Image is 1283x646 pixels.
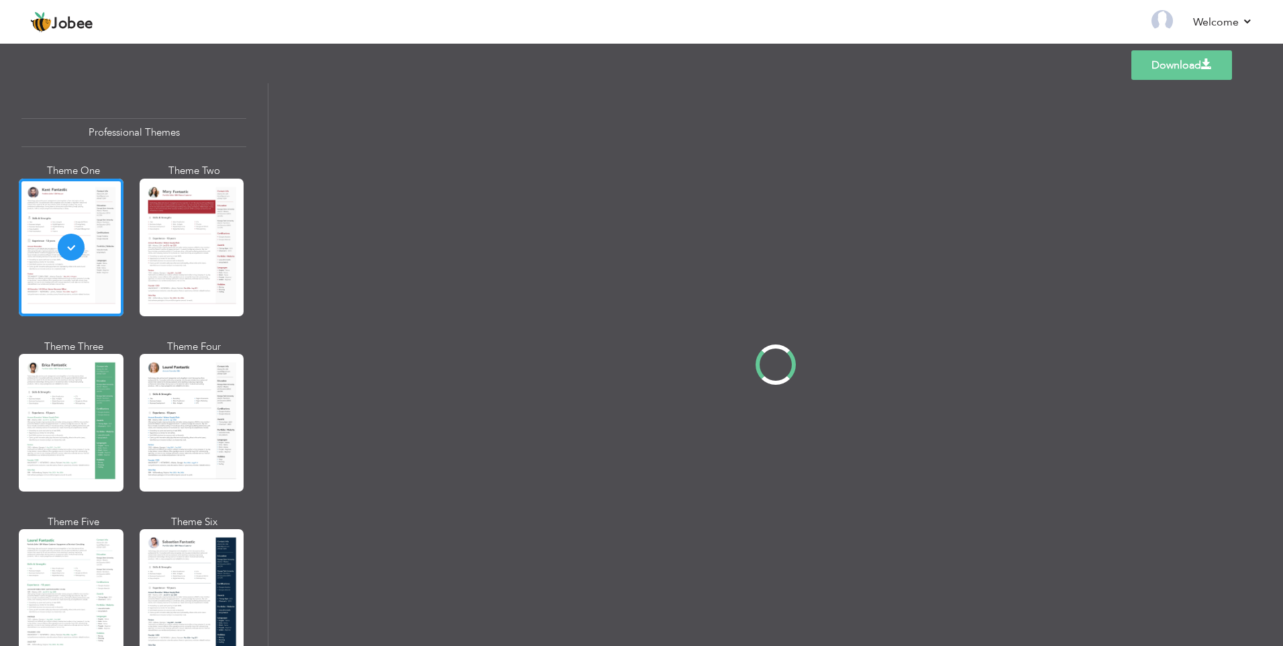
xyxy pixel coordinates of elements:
[30,11,93,33] a: Jobee
[30,11,52,33] img: jobee.io
[1131,50,1232,80] a: Download
[1193,14,1253,30] a: Welcome
[1151,10,1173,32] img: Profile Img
[52,17,93,32] span: Jobee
